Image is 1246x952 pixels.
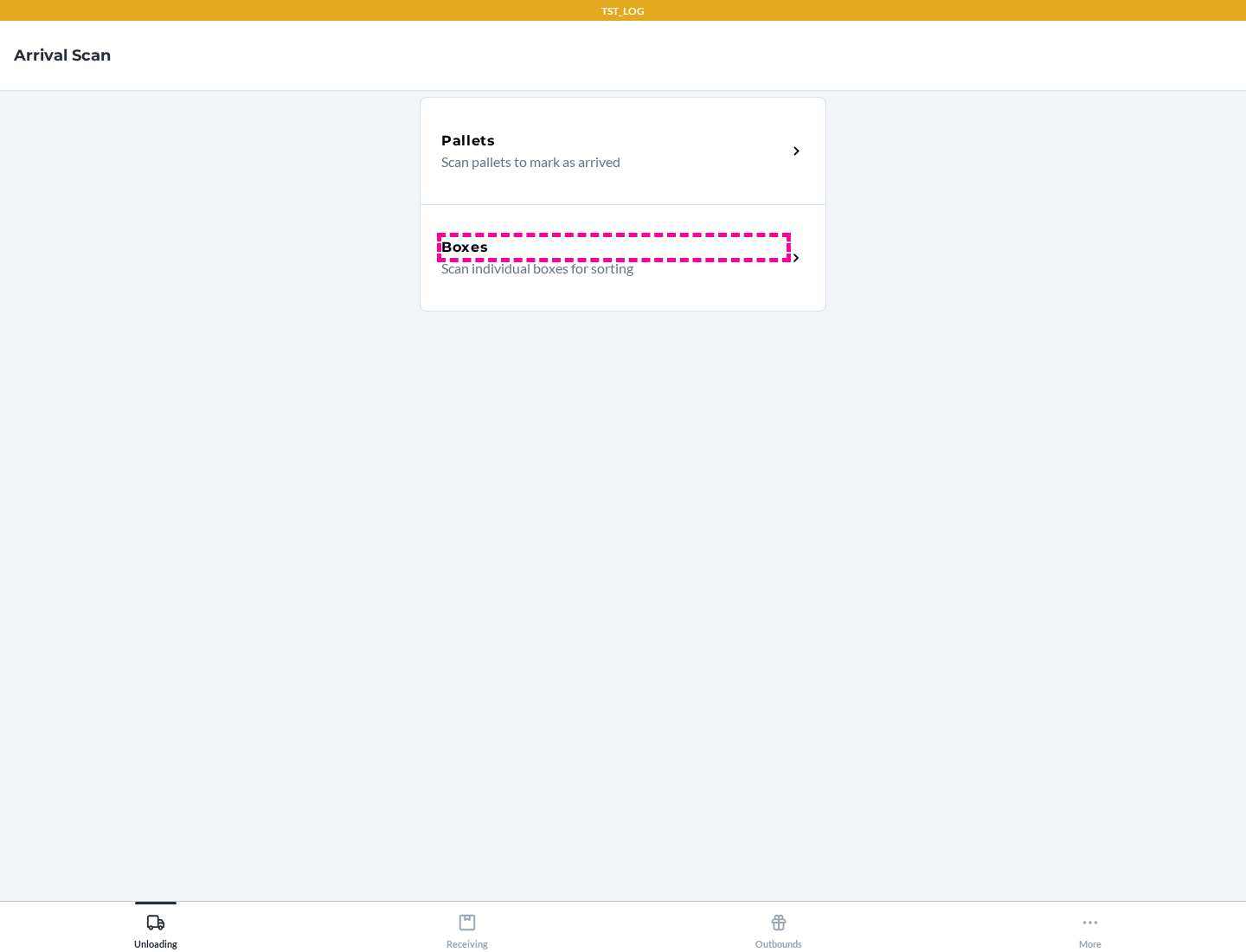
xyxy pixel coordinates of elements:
[755,906,802,949] div: Outbounds
[934,902,1246,949] button: More
[441,131,496,151] h5: Pallets
[420,204,826,312] a: BoxesScan individual boxes for sorting
[623,902,934,949] button: Outbounds
[446,906,488,949] div: Receiving
[441,258,773,279] p: Scan individual boxes for sorting
[311,902,623,949] button: Receiving
[601,3,645,19] p: TST_LOG
[14,44,111,67] h4: Arrival Scan
[441,151,773,172] p: Scan pallets to mark as arrived
[1079,906,1101,949] div: More
[420,97,826,204] a: PalletsScan pallets to mark as arrived
[441,237,489,258] h5: Boxes
[134,906,177,949] div: Unloading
